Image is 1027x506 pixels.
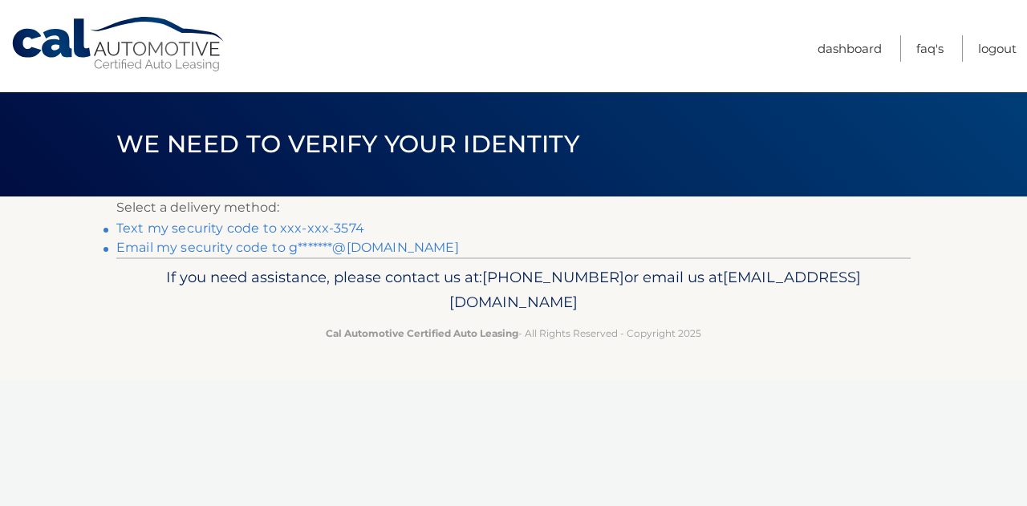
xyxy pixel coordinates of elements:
[116,221,364,236] a: Text my security code to xxx-xxx-3574
[482,268,624,286] span: [PHONE_NUMBER]
[326,327,518,339] strong: Cal Automotive Certified Auto Leasing
[116,129,579,159] span: We need to verify your identity
[10,16,227,73] a: Cal Automotive
[116,196,911,219] p: Select a delivery method:
[978,35,1017,62] a: Logout
[818,35,882,62] a: Dashboard
[116,240,459,255] a: Email my security code to g*******@[DOMAIN_NAME]
[127,265,900,316] p: If you need assistance, please contact us at: or email us at
[916,35,944,62] a: FAQ's
[127,325,900,342] p: - All Rights Reserved - Copyright 2025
